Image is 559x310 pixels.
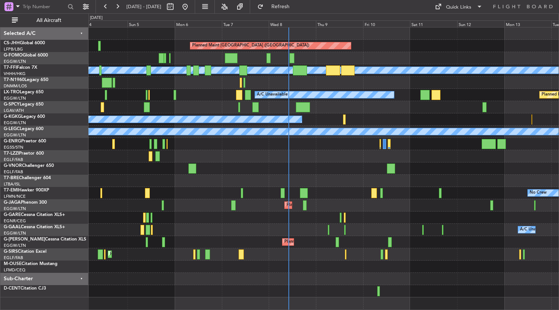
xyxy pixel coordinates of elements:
a: CS-JHHGlobal 6000 [4,41,45,45]
div: Quick Links [446,4,471,11]
div: Planned Maint [GEOGRAPHIC_DATA] ([GEOGRAPHIC_DATA]) [284,236,401,248]
span: G-KGKG [4,114,21,119]
a: EGGW/LTN [4,132,26,138]
div: Sat 4 [81,20,128,27]
span: G-[PERSON_NAME] [4,237,45,242]
input: Trip Number [23,1,65,12]
a: LGAV/ATH [4,108,24,113]
a: EGNR/CEG [4,218,26,224]
span: All Aircraft [19,18,78,23]
span: T7-EMI [4,188,18,193]
a: EGGW/LTN [4,96,26,101]
a: DNMM/LOS [4,83,27,89]
a: G-SPCYLegacy 650 [4,102,43,107]
span: [DATE] - [DATE] [126,3,161,10]
a: G-VNORChallenger 650 [4,164,54,168]
a: EGSS/STN [4,145,23,150]
div: Planned Maint [GEOGRAPHIC_DATA] ([GEOGRAPHIC_DATA]) [110,249,227,260]
a: EGLF/FAB [4,169,23,175]
span: CS-JHH [4,41,20,45]
span: G-ENRG [4,139,21,143]
span: Refresh [265,4,296,9]
div: Planned Maint [GEOGRAPHIC_DATA] ([GEOGRAPHIC_DATA]) [192,40,309,51]
span: T7-FFI [4,65,17,70]
span: G-JAGA [4,200,21,205]
a: LFMD/CEQ [4,267,25,273]
a: LFMN/NCE [4,194,26,199]
a: G-GARECessna Citation XLS+ [4,213,65,217]
div: Sun 5 [127,20,175,27]
div: Sun 12 [457,20,504,27]
span: M-OUSE [4,262,22,266]
span: G-FOMO [4,53,23,58]
span: LX-TRO [4,90,20,94]
a: EGGW/LTN [4,120,26,126]
a: EGLF/FAB [4,157,23,162]
a: LTBA/ISL [4,181,20,187]
a: LX-TROLegacy 650 [4,90,43,94]
span: G-GAAL [4,225,21,229]
a: EGGW/LTN [4,243,26,248]
a: G-KGKGLegacy 600 [4,114,45,119]
button: Refresh [254,1,298,13]
button: Quick Links [431,1,486,13]
a: LFPB/LBG [4,46,23,52]
a: T7-EMIHawker 900XP [4,188,49,193]
a: T7-N1960Legacy 650 [4,78,48,82]
a: EGLF/FAB [4,255,23,261]
a: T7-BREChallenger 604 [4,176,51,180]
div: Mon 13 [504,20,552,27]
a: VHHH/HKG [4,71,26,77]
span: G-SPCY [4,102,20,107]
span: T7-BRE [4,176,19,180]
a: M-OUSECitation Mustang [4,262,58,266]
div: Thu 9 [316,20,363,27]
div: Wed 8 [269,20,316,27]
span: G-SIRS [4,249,18,254]
div: [DATE] [90,15,103,21]
span: G-LEGC [4,127,20,131]
div: Planned Maint [GEOGRAPHIC_DATA] ([GEOGRAPHIC_DATA]) [287,200,404,211]
button: All Aircraft [8,14,81,26]
a: G-[PERSON_NAME]Cessna Citation XLS [4,237,86,242]
a: G-SIRSCitation Excel [4,249,46,254]
div: A/C Unavailable [520,224,551,235]
div: Sat 11 [410,20,457,27]
a: G-ENRGPraetor 600 [4,139,46,143]
div: A/C Unavailable [257,89,288,100]
a: G-JAGAPhenom 300 [4,200,47,205]
a: G-LEGCLegacy 600 [4,127,43,131]
div: Tue 7 [222,20,269,27]
span: T7-N1960 [4,78,25,82]
a: G-FOMOGlobal 6000 [4,53,48,58]
a: EGGW/LTN [4,206,26,211]
a: T7-FFIFalcon 7X [4,65,37,70]
a: D-CENTCitation CJ3 [4,286,46,291]
span: G-GARE [4,213,21,217]
div: No Crew [530,187,547,198]
span: D-CENT [4,286,20,291]
a: EGGW/LTN [4,59,26,64]
span: G-VNOR [4,164,22,168]
div: Mon 6 [175,20,222,27]
a: EGGW/LTN [4,230,26,236]
a: G-GAALCessna Citation XLS+ [4,225,65,229]
div: Fri 10 [363,20,410,27]
a: T7-LZZIPraetor 600 [4,151,44,156]
span: T7-LZZI [4,151,19,156]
